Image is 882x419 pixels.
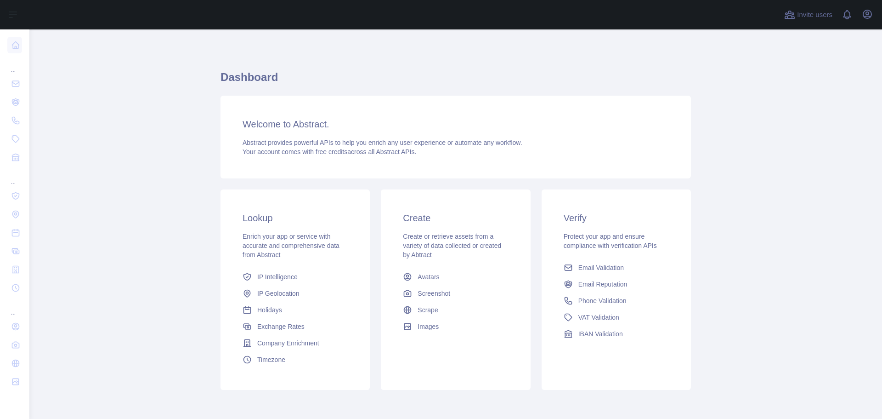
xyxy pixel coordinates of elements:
a: VAT Validation [560,309,673,326]
h3: Create [403,212,508,224]
a: Exchange Rates [239,318,351,335]
span: Email Validation [578,263,624,272]
span: Protect your app and ensure compliance with verification APIs [564,233,657,249]
span: Phone Validation [578,296,627,305]
a: Scrape [399,302,512,318]
span: Company Enrichment [257,339,319,348]
span: free credits [316,148,347,155]
a: IP Geolocation [239,285,351,302]
a: IP Intelligence [239,269,351,285]
span: Holidays [257,305,282,315]
span: VAT Validation [578,313,619,322]
span: Screenshot [418,289,450,298]
span: IP Intelligence [257,272,298,281]
div: ... [7,298,22,316]
span: Create or retrieve assets from a variety of data collected or created by Abtract [403,233,501,258]
span: Invite users [797,10,832,20]
span: Avatars [418,272,439,281]
span: Email Reputation [578,280,628,289]
div: ... [7,167,22,186]
button: Invite users [782,7,834,22]
h3: Lookup [243,212,348,224]
h3: Verify [564,212,669,224]
a: Avatars [399,269,512,285]
span: Abstract provides powerful APIs to help you enrich any user experience or automate any workflow. [243,139,522,146]
span: IBAN Validation [578,329,623,339]
a: Screenshot [399,285,512,302]
span: Timezone [257,355,285,364]
a: Timezone [239,351,351,368]
a: Images [399,318,512,335]
a: Phone Validation [560,293,673,309]
span: Exchange Rates [257,322,305,331]
a: Holidays [239,302,351,318]
a: IBAN Validation [560,326,673,342]
span: Enrich your app or service with accurate and comprehensive data from Abstract [243,233,339,258]
span: IP Geolocation [257,289,300,298]
a: Company Enrichment [239,335,351,351]
h3: Welcome to Abstract. [243,118,669,131]
span: Your account comes with across all Abstract APIs. [243,148,416,155]
a: Email Reputation [560,276,673,293]
a: Email Validation [560,259,673,276]
h1: Dashboard [220,70,691,92]
div: ... [7,55,22,74]
span: Scrape [418,305,438,315]
span: Images [418,322,439,331]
